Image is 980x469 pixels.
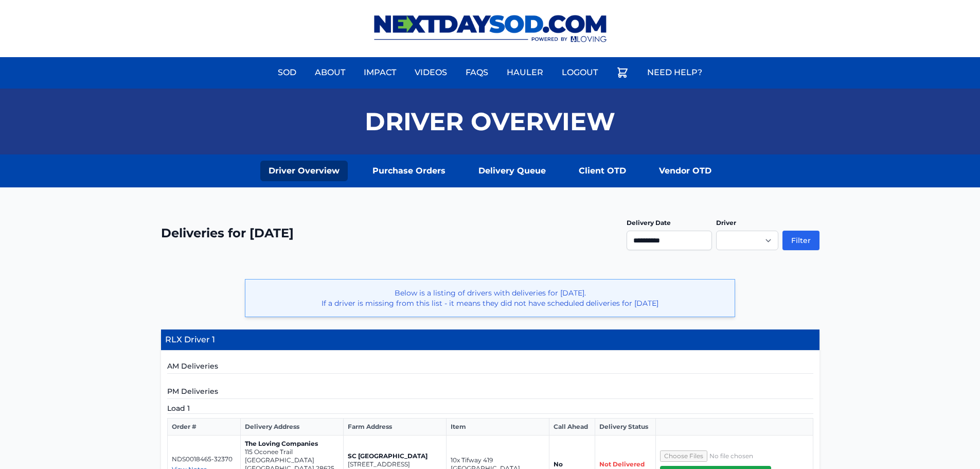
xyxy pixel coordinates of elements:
th: Order # [167,419,241,436]
strong: No [554,460,563,468]
p: SC [GEOGRAPHIC_DATA] [348,452,442,460]
th: Call Ahead [549,419,595,436]
th: Delivery Status [595,419,655,436]
a: Vendor OTD [651,161,720,181]
a: Hauler [501,60,549,85]
h5: PM Deliveries [167,386,813,399]
th: Delivery Address [241,419,344,436]
a: Impact [358,60,402,85]
h4: RLX Driver 1 [161,329,819,351]
a: Purchase Orders [364,161,454,181]
button: Filter [782,231,819,250]
p: Below is a listing of drivers with deliveries for [DATE]. If a driver is missing from this list -... [254,288,726,308]
h2: Deliveries for [DATE] [161,225,294,241]
h1: Driver Overview [365,109,615,134]
p: [STREET_ADDRESS] [348,460,442,468]
a: Client OTD [571,161,634,181]
a: Sod [272,60,302,85]
a: FAQs [459,60,494,85]
th: Farm Address [344,419,447,436]
span: Not Delivered [599,460,645,468]
p: The Loving Companies [245,440,339,448]
a: Delivery Queue [470,161,554,181]
h5: Load 1 [167,403,813,414]
label: Delivery Date [627,219,671,227]
p: NDS0018465-32370 [172,455,237,463]
th: Item [447,419,549,436]
a: Logout [556,60,604,85]
p: 115 Oconee Trail [245,448,339,456]
a: Driver Overview [260,161,348,181]
a: Videos [408,60,453,85]
h5: AM Deliveries [167,361,813,374]
a: About [309,60,351,85]
label: Driver [716,219,736,227]
a: Need Help? [641,60,708,85]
